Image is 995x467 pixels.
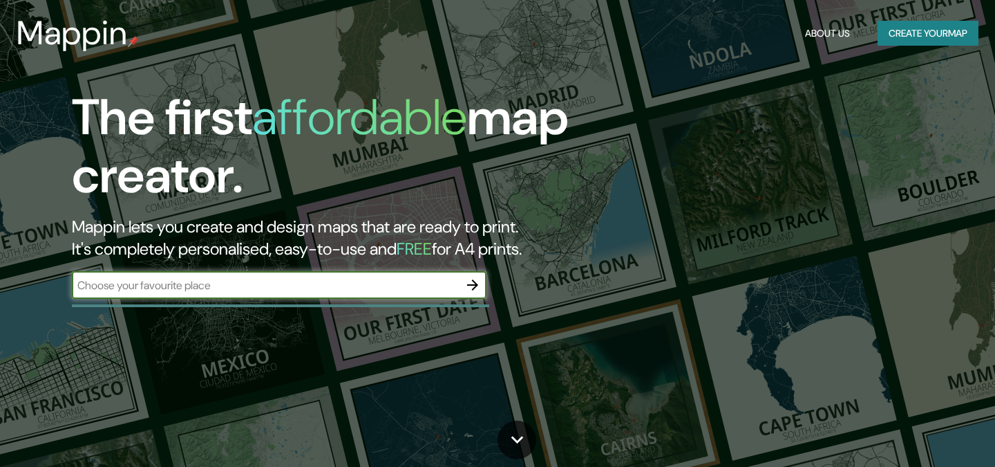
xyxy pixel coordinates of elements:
h3: Mappin [17,14,128,53]
h1: affordable [252,85,467,149]
img: mappin-pin [128,36,139,47]
h5: FREE [397,238,432,259]
input: Choose your favourite place [72,277,459,293]
button: Create yourmap [878,21,978,46]
h1: The first map creator. [72,89,569,216]
h2: Mappin lets you create and design maps that are ready to print. It's completely personalised, eas... [72,216,569,260]
button: About Us [799,21,855,46]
